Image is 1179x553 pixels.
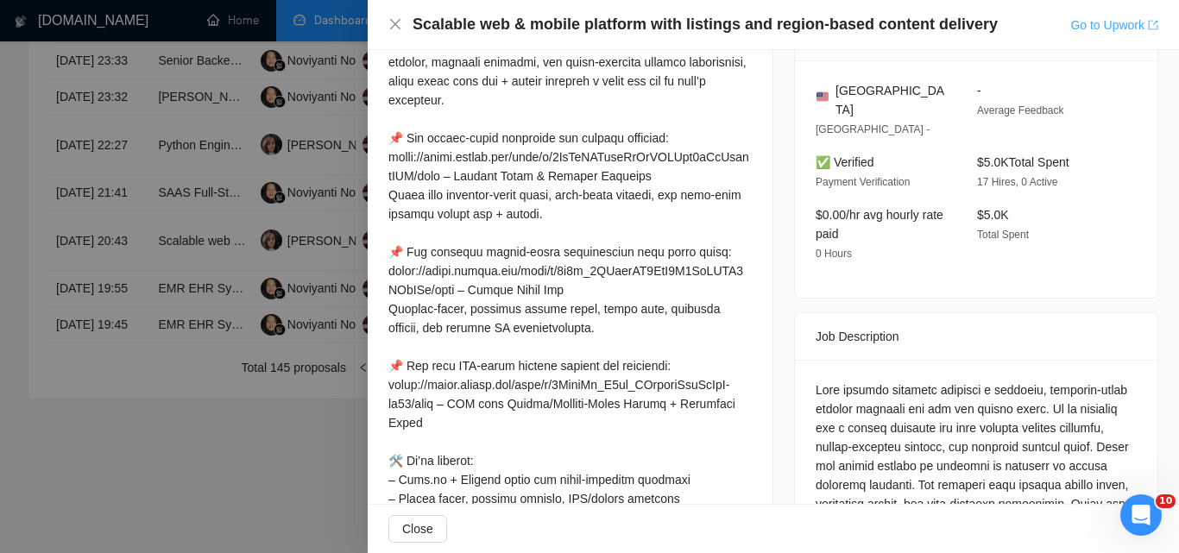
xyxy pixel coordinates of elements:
span: 17 Hires, 0 Active [977,176,1057,188]
img: 🇺🇸 [816,91,829,103]
h4: Scalable web & mobile platform with listings and region-based content delivery [413,14,998,35]
span: Payment Verification [816,176,910,188]
span: [GEOGRAPHIC_DATA] - [816,123,930,135]
span: ✅ Verified [816,155,874,169]
span: $5.0K [977,208,1009,222]
span: export [1148,20,1158,30]
span: $5.0K Total Spent [977,155,1069,169]
a: Go to Upworkexport [1070,18,1158,32]
span: $0.00/hr avg hourly rate paid [816,208,943,241]
span: Average Feedback [977,104,1064,116]
button: Close [388,515,447,543]
button: Close [388,17,402,32]
span: 0 Hours [816,248,852,260]
span: close [388,17,402,31]
div: Job Description [816,313,1137,360]
span: [GEOGRAPHIC_DATA] [835,81,949,119]
span: - [977,84,981,97]
span: 10 [1156,494,1176,508]
span: Total Spent [977,229,1029,241]
iframe: Intercom live chat [1120,494,1162,536]
span: Close [402,519,433,538]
